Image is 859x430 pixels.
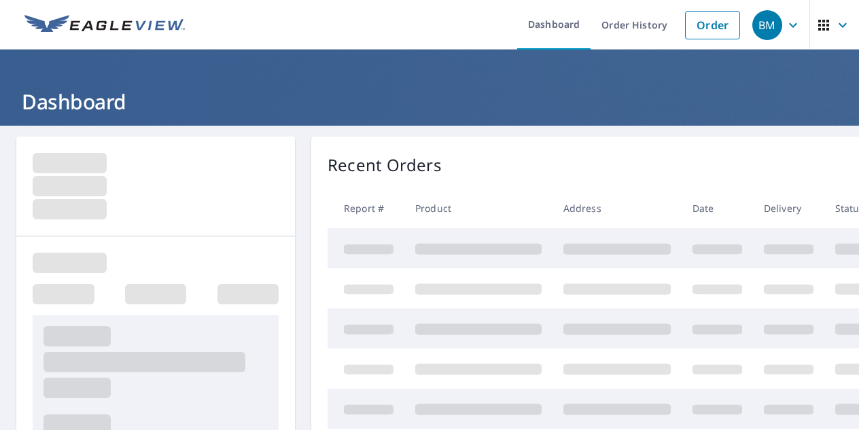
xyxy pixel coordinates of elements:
th: Product [404,188,553,228]
p: Recent Orders [328,153,442,177]
th: Date [682,188,753,228]
th: Delivery [753,188,824,228]
th: Address [553,188,682,228]
div: BM [752,10,782,40]
a: Order [685,11,740,39]
th: Report # [328,188,404,228]
img: EV Logo [24,15,185,35]
h1: Dashboard [16,88,843,115]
